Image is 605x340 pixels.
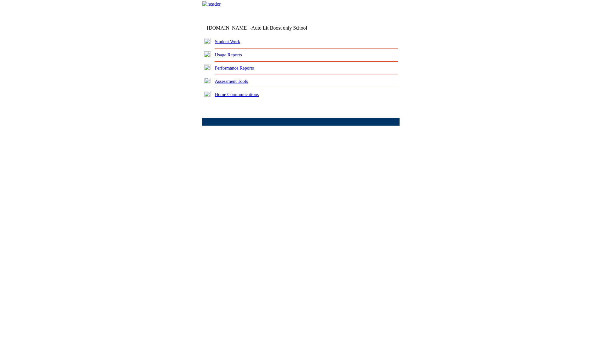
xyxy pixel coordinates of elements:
img: plus.gif [204,91,210,97]
a: Usage Reports [215,52,242,57]
a: Home Communications [215,92,259,97]
img: plus.gif [204,38,210,44]
a: Performance Reports [215,65,254,71]
a: Assessment Tools [215,79,248,84]
img: plus.gif [204,51,210,57]
nobr: Auto Lit Boost only School [251,25,307,31]
img: plus.gif [204,78,210,83]
img: header [202,1,221,7]
img: plus.gif [204,65,210,70]
a: Student Work [215,39,240,44]
td: [DOMAIN_NAME] - [207,25,323,31]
